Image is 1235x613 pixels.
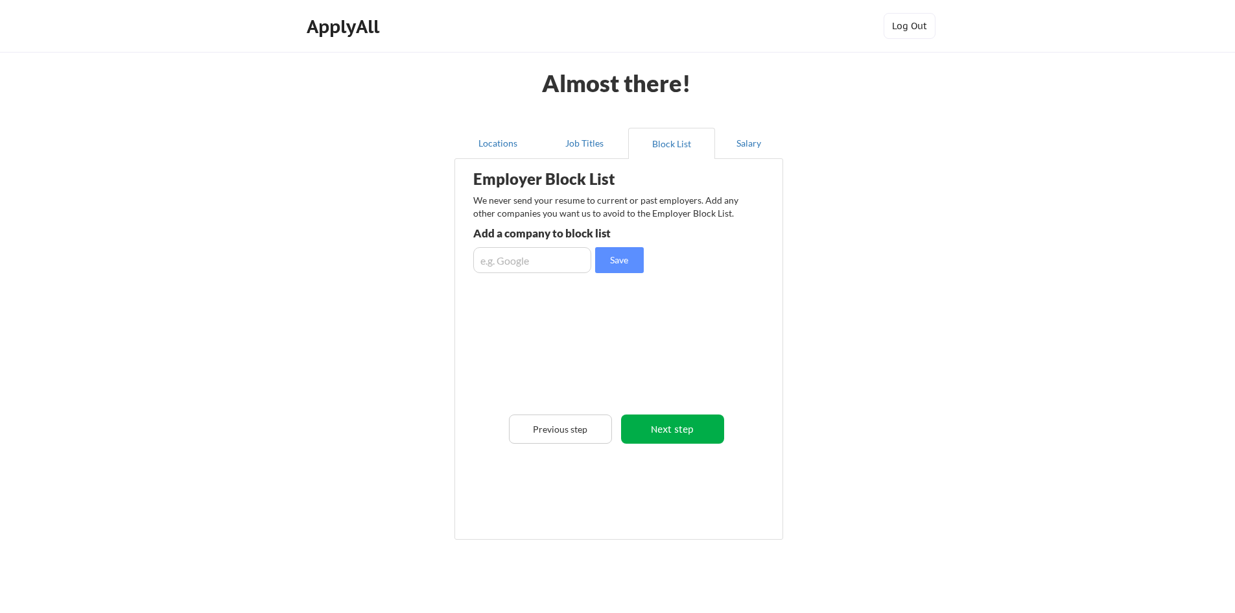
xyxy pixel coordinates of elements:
button: Next step [621,415,724,444]
button: Block List [628,128,715,159]
div: Add a company to block list [473,228,663,239]
div: Almost there! [526,71,707,95]
button: Salary [715,128,783,159]
div: We never send your resume to current or past employers. Add any other companies you want us to av... [473,194,746,219]
button: Save [595,247,644,273]
button: Log Out [884,13,935,39]
div: ApplyAll [307,16,383,38]
button: Locations [454,128,541,159]
input: e.g. Google [473,247,591,273]
div: Employer Block List [473,171,677,187]
button: Job Titles [541,128,628,159]
button: Previous step [509,415,612,444]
